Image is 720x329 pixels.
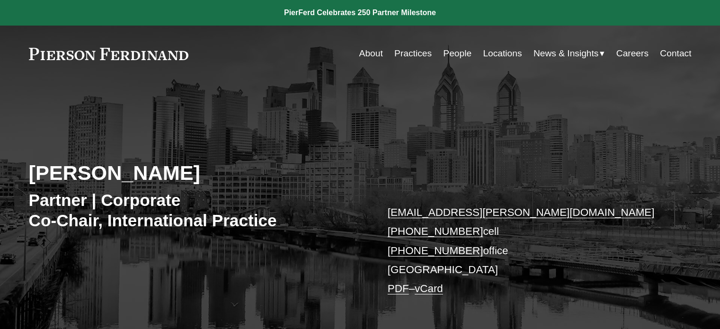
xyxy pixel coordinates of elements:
a: About [359,44,383,62]
h2: [PERSON_NAME] [29,160,360,185]
a: Locations [483,44,522,62]
a: Practices [394,44,432,62]
h3: Partner | Corporate Co-Chair, International Practice [29,190,360,231]
a: PDF [388,283,409,294]
a: [EMAIL_ADDRESS][PERSON_NAME][DOMAIN_NAME] [388,206,655,218]
a: vCard [415,283,443,294]
a: People [443,44,471,62]
a: Contact [660,44,691,62]
a: folder dropdown [533,44,605,62]
a: [PHONE_NUMBER] [388,245,483,257]
span: News & Insights [533,45,599,62]
a: [PHONE_NUMBER] [388,225,483,237]
a: Careers [616,44,649,62]
p: cell office [GEOGRAPHIC_DATA] – [388,203,664,299]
